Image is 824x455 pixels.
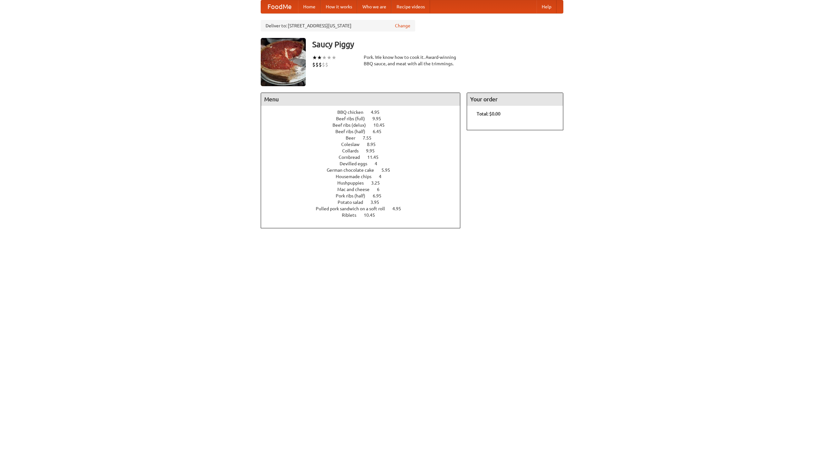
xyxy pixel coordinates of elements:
li: $ [315,61,319,68]
li: ★ [317,54,322,61]
li: $ [319,61,322,68]
span: 5.95 [381,168,397,173]
span: Beer [346,135,362,141]
span: 6.95 [373,193,388,198]
a: BBQ chicken 4.95 [337,110,391,115]
a: Mac and cheese 6 [337,187,391,192]
div: Pork. We know how to cook it. Award-winning BBQ sauce, and meat with all the trimmings. [364,54,460,67]
a: How it works [321,0,357,13]
li: ★ [312,54,317,61]
span: 7.55 [363,135,378,141]
a: Cornbread 11.45 [339,155,390,160]
span: 11.45 [367,155,385,160]
h3: Saucy Piggy [312,38,563,51]
a: Coleslaw 8.95 [341,142,388,147]
span: 4 [375,161,384,166]
span: 4 [379,174,388,179]
span: Cornbread [339,155,366,160]
li: ★ [332,54,336,61]
li: $ [325,61,328,68]
a: Housemade chips 4 [336,174,393,179]
li: ★ [327,54,332,61]
span: Riblets [342,213,363,218]
a: Devilled eggs 4 [340,161,389,166]
span: 8.95 [367,142,382,147]
span: 6.45 [373,129,388,134]
h4: Menu [261,93,460,106]
a: Who we are [357,0,391,13]
span: Beef ribs (half) [335,129,372,134]
li: ★ [322,54,327,61]
span: 3.95 [370,200,386,205]
span: BBQ chicken [337,110,370,115]
a: Pulled pork sandwich on a soft roll 4.95 [316,206,413,211]
span: Coleslaw [341,142,366,147]
span: 10.45 [364,213,381,218]
span: 9.95 [366,148,381,153]
a: Collards 9.95 [342,148,387,153]
span: Mac and cheese [337,187,376,192]
span: Beef ribs (delux) [332,123,372,128]
span: Beef ribs (full) [336,116,371,121]
a: Beef ribs (delux) 10.45 [332,123,397,128]
span: 4.95 [371,110,386,115]
a: Help [537,0,557,13]
a: Pork ribs (half) 6.95 [336,193,393,198]
a: Home [298,0,321,13]
li: $ [312,61,315,68]
span: Pork ribs (half) [336,193,372,198]
a: Beef ribs (half) 6.45 [335,129,393,134]
span: 6 [377,187,386,192]
li: $ [322,61,325,68]
a: Riblets 10.45 [342,213,387,218]
a: Beef ribs (full) 9.95 [336,116,393,121]
span: Devilled eggs [340,161,374,166]
span: Pulled pork sandwich on a soft roll [316,206,391,211]
a: Recipe videos [391,0,430,13]
span: 9.95 [372,116,388,121]
span: Collards [342,148,365,153]
a: Change [395,23,410,29]
span: Potato salad [338,200,370,205]
a: FoodMe [261,0,298,13]
a: Hushpuppies 3.25 [337,180,392,186]
span: 4.95 [392,206,407,211]
span: Hushpuppies [337,180,370,186]
a: German chocolate cake 5.95 [327,168,402,173]
div: Deliver to: [STREET_ADDRESS][US_STATE] [261,20,415,32]
span: German chocolate cake [327,168,380,173]
span: 3.25 [371,180,386,186]
h4: Your order [467,93,563,106]
img: angular.jpg [261,38,306,86]
a: Potato salad 3.95 [338,200,391,205]
span: Housemade chips [336,174,378,179]
span: 10.45 [373,123,391,128]
a: Beer 7.55 [346,135,383,141]
b: Total: $0.00 [477,111,501,116]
